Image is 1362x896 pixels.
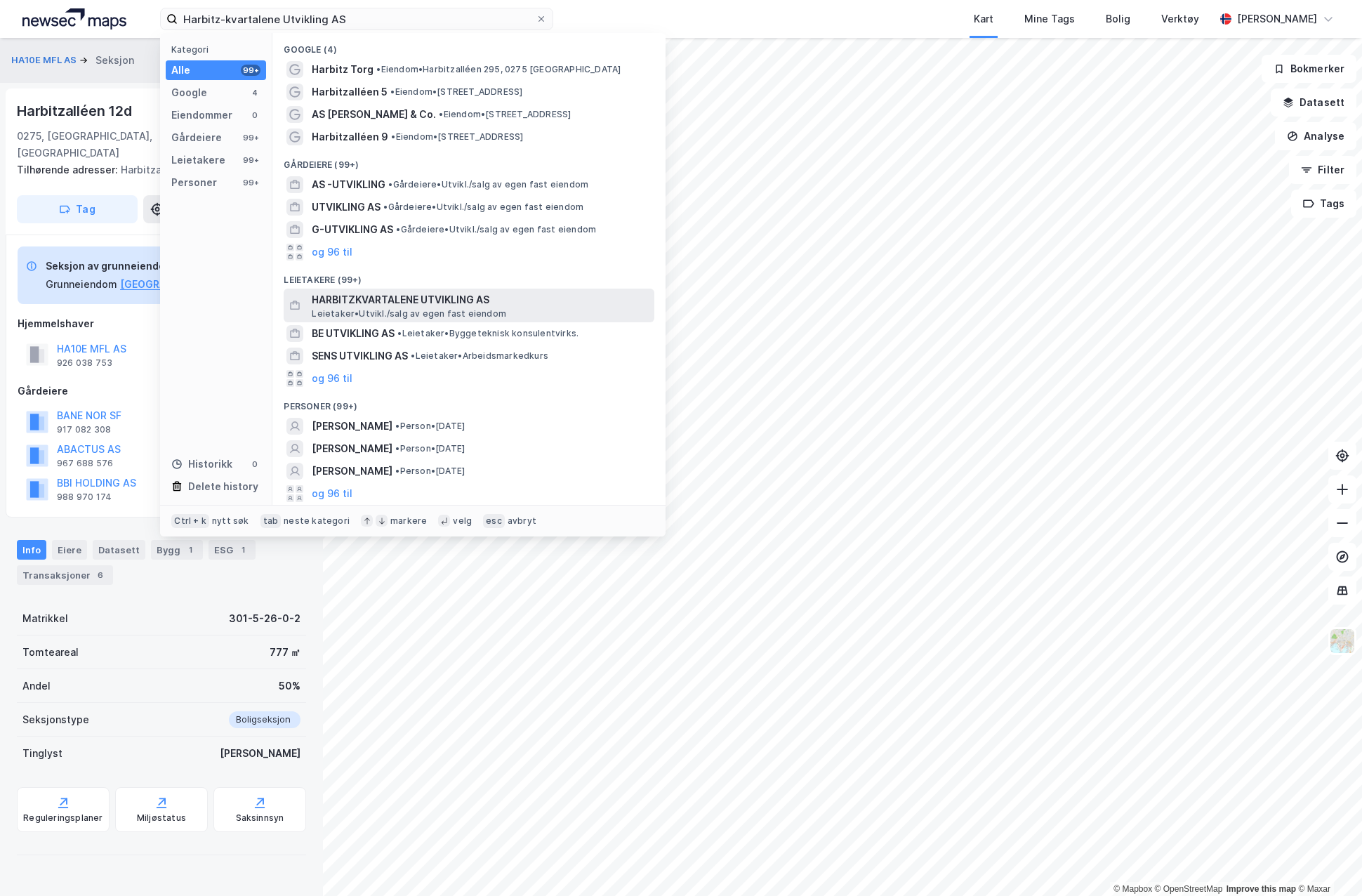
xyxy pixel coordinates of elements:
span: Eiendom • Harbitzalléen 295, 0275 [GEOGRAPHIC_DATA] [376,64,621,75]
div: 4 [249,87,260,98]
span: UTVIKLING AS [312,199,381,216]
span: G-UTVIKLING AS [312,221,393,238]
div: Alle [171,62,190,79]
div: Kategori [171,44,266,55]
div: 926 038 753 [57,357,112,369]
span: • [376,64,381,74]
div: Bygg [151,540,203,560]
a: Improve this map [1227,884,1296,894]
div: [PERSON_NAME] [1237,11,1317,27]
button: Tag [17,195,138,223]
div: 50% [279,678,300,694]
div: Reguleringsplaner [23,812,103,824]
span: [PERSON_NAME] [312,440,392,457]
span: • [390,86,395,97]
div: 301-5-26-0-2 [229,610,300,627]
button: Filter [1289,156,1356,184]
span: Person • [DATE] [395,421,465,432]
span: Leietaker • Utvikl./salg av egen fast eiendom [312,308,506,319]
span: BE UTVIKLING AS [312,325,395,342]
div: 1 [236,543,250,557]
div: Ctrl + k [171,514,209,528]
button: Datasett [1271,88,1356,117]
span: Harbitzalléen 9 [312,129,388,145]
div: Seksjonstype [22,711,89,728]
button: og 96 til [312,370,352,387]
div: Kontrollprogram for chat [1292,829,1362,896]
span: Gårdeiere • Utvikl./salg av egen fast eiendom [388,179,588,190]
span: • [383,202,388,212]
div: Delete history [188,478,258,495]
span: Gårdeiere • Utvikl./salg av egen fast eiendom [396,224,596,235]
span: Tilhørende adresser: [17,164,121,176]
img: logo.a4113a55bc3d86da70a041830d287a7e.svg [22,8,126,29]
div: velg [453,515,472,527]
div: 99+ [241,154,260,166]
button: Bokmerker [1262,55,1356,83]
div: avbryt [508,515,536,527]
div: Kart [974,11,993,27]
div: Tomteareal [22,644,79,661]
span: Harbitz Torg [312,61,373,78]
span: Leietaker • Arbeidsmarkedkurs [411,350,548,362]
span: • [396,224,400,235]
span: • [397,328,402,338]
span: SENS UTVIKLING AS [312,348,408,364]
span: [PERSON_NAME] [312,418,392,435]
div: 99+ [241,132,260,143]
div: 6 [93,568,107,582]
span: • [395,443,399,454]
div: Harbitzalléen 12e [17,162,295,178]
div: Andel [22,678,51,694]
iframe: Chat Widget [1292,829,1362,896]
span: AS -UTVIKLING [312,176,385,193]
div: Google [171,84,207,101]
div: Leietakere [171,152,225,169]
span: AS [PERSON_NAME] & Co. [312,106,436,123]
span: Eiendom • [STREET_ADDRESS] [391,131,523,143]
span: Gårdeiere • Utvikl./salg av egen fast eiendom [383,202,583,213]
div: nytt søk [212,515,249,527]
div: Mine Tags [1024,11,1075,27]
span: Eiendom • [STREET_ADDRESS] [439,109,571,120]
div: 0275, [GEOGRAPHIC_DATA], [GEOGRAPHIC_DATA] [17,128,194,162]
span: HARBITZKVARTALENE UTVIKLING AS [312,291,649,308]
input: Søk på adresse, matrikkel, gårdeiere, leietakere eller personer [178,8,536,29]
div: Verktøy [1161,11,1199,27]
div: 1 [183,543,197,557]
div: esc [483,514,505,528]
img: Z [1329,628,1356,654]
div: Matrikkel [22,610,68,627]
div: Eiere [52,540,87,560]
div: tab [260,514,282,528]
button: og 96 til [312,244,352,261]
div: Hjemmelshaver [18,315,305,332]
div: Google (4) [272,33,666,58]
div: 988 970 174 [57,492,112,503]
span: [PERSON_NAME] [312,463,392,480]
div: markere [390,515,427,527]
div: Seksjon [95,52,134,69]
div: Harbitzalléen 12d [17,100,135,122]
div: Historikk [171,456,232,473]
div: 99+ [241,177,260,188]
div: Datasett [93,540,145,560]
div: Transaksjoner [17,565,113,585]
div: Seksjon av grunneiendom [46,258,252,275]
div: Gårdeiere [18,383,305,400]
span: • [411,350,415,361]
span: Leietaker • Byggeteknisk konsulentvirks. [397,328,578,339]
div: Eiendommer [171,107,232,124]
a: Mapbox [1113,884,1152,894]
div: neste kategori [284,515,350,527]
div: 917 082 308 [57,424,111,435]
button: Analyse [1275,122,1356,150]
button: HA10E MFL AS [11,53,79,67]
div: Grunneiendom [46,276,117,293]
div: Gårdeiere [171,129,222,146]
span: • [439,109,443,119]
div: 0 [249,459,260,470]
span: • [391,131,395,142]
div: Gårdeiere (99+) [272,148,666,173]
span: • [388,179,392,190]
